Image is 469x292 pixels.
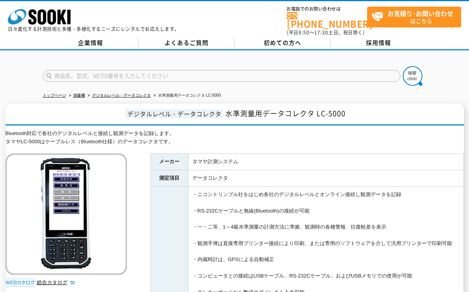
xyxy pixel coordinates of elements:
a: 測量機 [73,93,85,97]
span: はこちら [371,7,461,27]
img: btn_search.png [403,66,422,86]
a: 総合カタログ [37,279,75,285]
p: 日々進化する計測技術と多種・多様化するニーズにレンタルでお応えします。 [8,27,179,31]
div: Bluetooth対応で各社のデジタルレベルと接続し観測データを記録します。 タマヤLC-5000はケーブルレス（Bluetooth仕様）のデータコレクタです。 [5,130,464,146]
span: 初めての方へ [264,38,301,47]
th: 測定項目 [150,170,188,187]
a: [PHONE_NUMBER] [287,12,367,28]
a: お見積り･お問い合わせはこちら [367,7,461,27]
td: データコレクタ [188,170,464,187]
a: デジタルレベル・データコレクタ [92,93,151,97]
li: 水準測量用データコレクタ LC-5000 [152,92,221,100]
th: メーカー [150,154,188,170]
span: (平日 ～ 土日、祝日除く) [287,29,364,36]
a: 初めての方へ [235,37,331,49]
td: タマヤ計測システム [188,154,464,170]
span: デジタルレベル・データコレクタ [125,109,223,118]
img: webカタログ [5,279,35,287]
span: お電話でのお問い合わせは [287,7,367,11]
span: 水準測量用データコレクタ LC-5000 [225,108,346,119]
strong: お見積り･お問い合わせ [388,9,453,18]
a: 採用情報 [331,37,427,49]
span: 8:50 [299,29,310,36]
span: 17:30 [314,29,328,36]
img: 水準測量用データコレクタ LC-5000 [5,153,127,275]
input: 商品名、型式、NETIS番号を入力してください [43,70,400,82]
a: トップページ [43,93,66,97]
a: 企業情報 [43,37,139,49]
a: よくあるご質問 [139,37,235,49]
